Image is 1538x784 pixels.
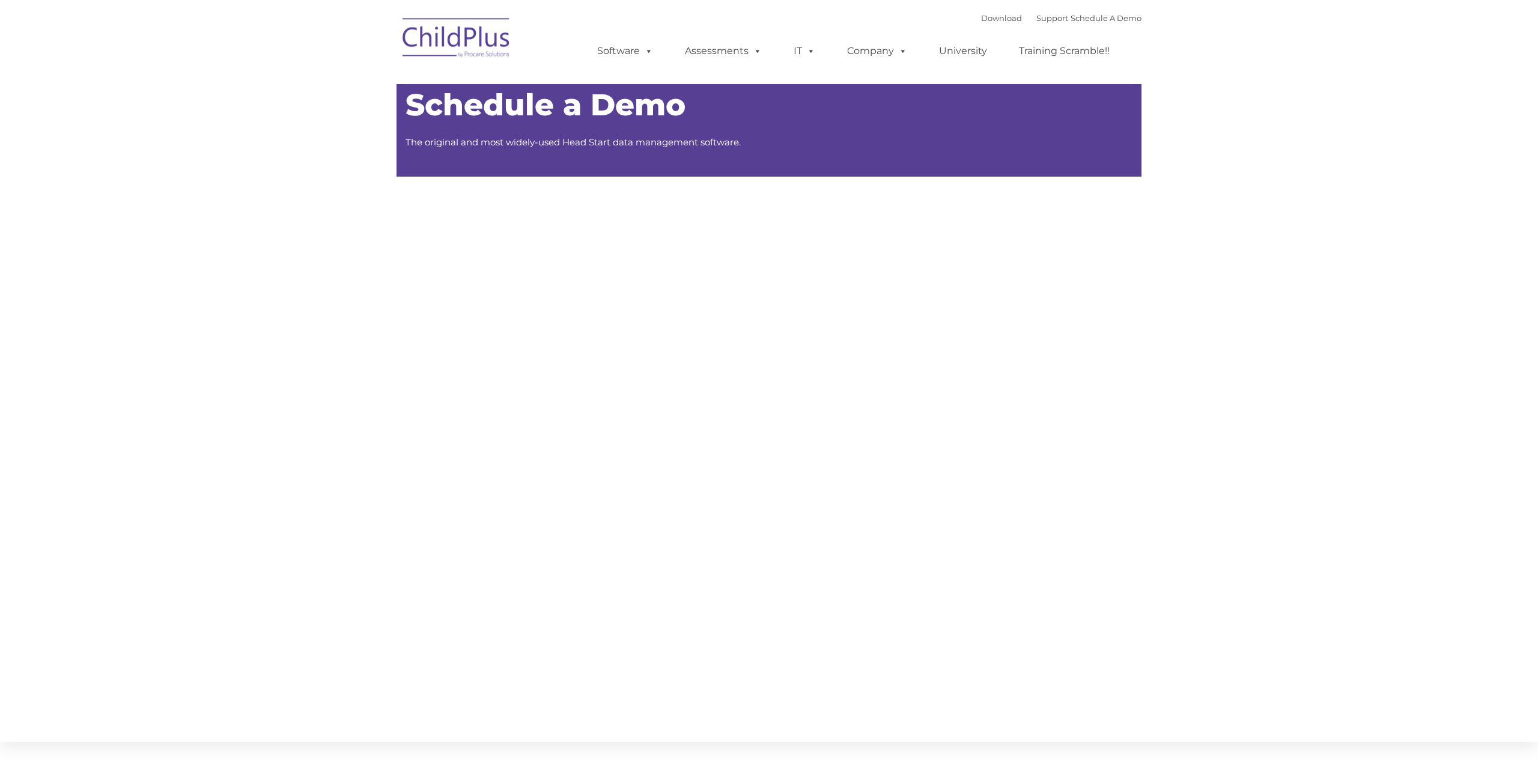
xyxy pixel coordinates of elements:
[835,39,919,63] a: Company
[981,13,1141,23] font: |
[927,39,999,63] a: University
[397,10,517,70] img: ChildPlus by Procare Solutions
[406,87,685,123] span: Schedule a Demo
[1007,39,1122,63] a: Training Scramble!!
[1071,13,1141,23] a: Schedule A Demo
[1036,13,1068,23] a: Support
[782,39,827,63] a: IT
[981,13,1022,23] a: Download
[406,136,741,148] span: The original and most widely-used Head Start data management software.
[585,39,665,63] a: Software
[673,39,774,63] a: Assessments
